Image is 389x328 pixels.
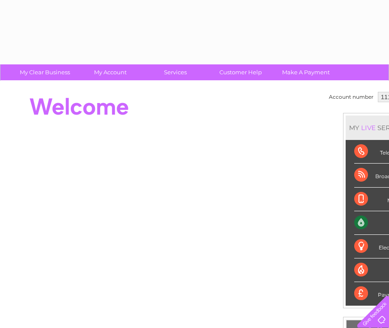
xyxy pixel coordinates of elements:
[359,124,377,132] div: LIVE
[270,64,341,80] a: Make A Payment
[9,64,80,80] a: My Clear Business
[327,90,376,104] td: Account number
[140,64,211,80] a: Services
[205,64,276,80] a: Customer Help
[75,64,146,80] a: My Account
